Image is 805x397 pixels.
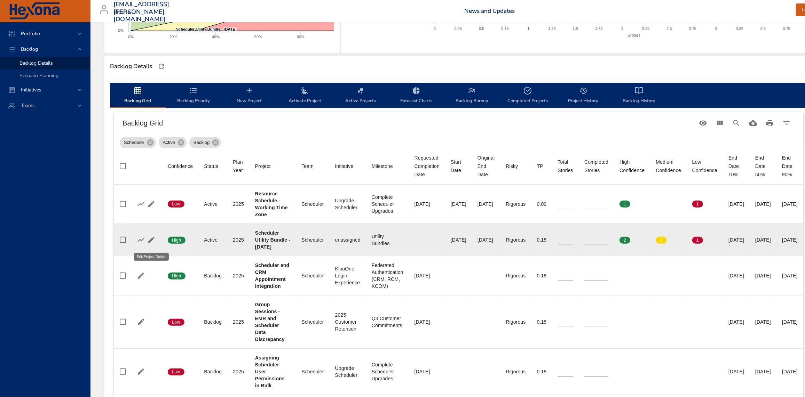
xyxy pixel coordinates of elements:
[15,46,44,52] span: Backlog
[136,270,146,281] button: Edit Project Details
[656,237,667,243] span: 1
[656,158,681,175] span: Medium Confidence
[728,368,744,375] div: [DATE]
[537,162,543,170] div: TP
[537,201,547,208] div: 0.09
[254,35,262,39] text: 60%
[728,318,744,325] div: [DATE]
[692,158,717,175] span: Low Confidence
[451,236,466,243] div: [DATE]
[782,318,798,325] div: [DATE]
[745,115,761,131] button: Download CSV
[176,27,237,31] text: Scheduler Utility Bundle - [DATE]
[233,158,244,175] div: Sort
[689,26,696,31] text: 2.75
[558,158,574,175] span: Total Stories
[451,158,466,175] div: Sort
[233,236,244,243] div: 2025
[506,318,526,325] div: Rigorous
[415,201,440,208] div: [DATE]
[204,162,222,170] span: Status
[113,7,133,18] div: Kipu
[783,26,790,31] text: 3.75
[667,26,672,31] text: 2.5
[619,158,645,175] div: High Confidence
[255,355,285,388] b: Assigning Scheduler User Permissions in Bulk
[335,162,361,170] span: Initiative
[728,154,744,179] div: End Date 10%
[393,87,440,105] span: Forecast Charts
[168,201,184,207] span: Low
[15,30,46,37] span: Portfolio
[372,162,393,170] div: Milestone
[711,115,728,131] button: View Columns
[120,139,149,146] span: Scheduler
[537,162,547,170] span: TP
[692,158,717,175] div: Sort
[478,154,495,179] div: Original End Date
[233,272,244,279] div: 2025
[136,317,146,327] button: Edit Project Details
[755,318,771,325] div: [DATE]
[168,162,193,170] div: Confidence
[233,201,244,208] div: 2025
[136,199,146,209] button: Show Burnup
[255,162,290,170] span: Project
[537,162,543,170] div: Sort
[168,273,186,279] span: High
[114,87,161,105] span: Backlog Grid
[537,272,547,279] div: 0.18
[595,26,602,31] text: 1.75
[136,366,146,377] button: Edit Project Details
[415,368,440,375] div: [DATE]
[204,318,222,325] div: Backlog
[615,87,663,105] span: Backlog History
[451,158,466,175] span: Start Date
[642,26,649,31] text: 2.25
[169,35,177,39] text: 20%
[108,61,154,72] div: Backlog Details
[281,87,329,105] span: Activate Project
[506,162,518,170] div: Sort
[337,87,384,105] span: Active Projects
[335,311,361,332] div: 2025 Customer Retention
[335,162,354,170] div: Sort
[301,318,324,325] div: Scheduler
[782,272,798,279] div: [DATE]
[372,233,403,247] div: Utility Bundles
[159,139,179,146] span: Active
[372,194,403,214] div: Complete Scheduler Upgrades
[189,139,214,146] span: Backlog
[146,199,157,209] button: Edit Project Details
[619,201,630,207] span: 1
[506,236,526,243] div: Rigorous
[478,201,495,208] div: [DATE]
[692,201,703,207] span: 1
[537,318,547,325] div: 0.18
[372,262,403,290] div: Federated Authentication (CRM, RCM, KCOM)
[465,7,515,15] a: News and Updates
[204,162,218,170] div: Status
[335,365,361,379] div: Upgrade Scheduler
[204,201,222,208] div: Active
[233,158,244,175] div: Plan Year
[226,87,273,105] span: New Project
[255,302,285,342] b: Group Sessions - EMR and Scheduler Data Discrepancy
[755,236,771,243] div: [DATE]
[204,162,218,170] div: Sort
[415,154,440,179] div: Sort
[728,272,744,279] div: [DATE]
[204,368,222,375] div: Backlog
[19,72,58,79] span: Scenario Planning
[755,272,771,279] div: [DATE]
[506,201,526,208] div: Rigorous
[372,361,403,382] div: Complete Scheduler Upgrades
[255,191,288,217] b: Resource Schedule - Working Time Zone
[621,26,623,31] text: 2
[415,154,440,179] div: Requested Completion Date
[114,112,803,134] div: Table Toolbar
[168,319,184,325] span: Low
[372,162,403,170] span: Milestone
[782,368,798,375] div: [DATE]
[372,162,393,170] div: Sort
